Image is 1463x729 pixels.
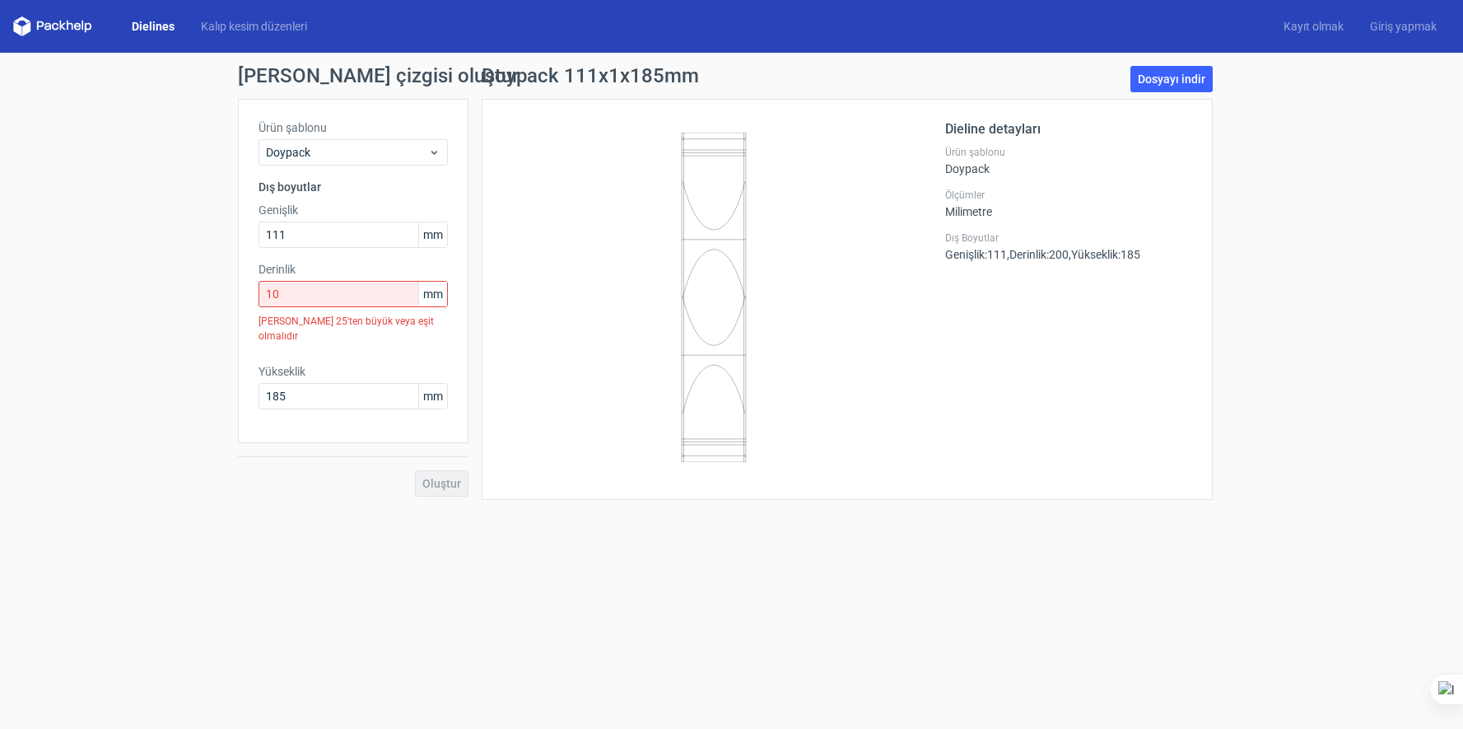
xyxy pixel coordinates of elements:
font: Doypack [266,146,310,159]
font: 200 [1049,248,1069,261]
font: [PERSON_NAME] 25'ten büyük veya eşit olmalıdır [259,315,434,342]
font: 111 [987,248,1007,261]
font: Milimetre [945,205,992,218]
font: Genişlik [259,203,298,217]
a: Kayıt olmak [1270,18,1357,35]
a: Dielines [119,18,188,35]
font: , [1069,248,1071,261]
font: Derinlik [259,263,296,276]
font: : [985,248,987,261]
font: : [1118,248,1121,261]
font: Dielines [132,20,175,33]
font: mm [423,228,443,241]
font: Dosyayı indir [1138,72,1205,86]
font: Derinlik [1009,248,1046,261]
font: Kayıt olmak [1284,20,1344,33]
font: Giriş yapmak [1370,20,1437,33]
font: Ölçümler [945,189,985,201]
font: Dieline detayları [945,121,1041,137]
font: Kalıp kesim düzenleri [201,20,307,33]
a: Giriş yapmak [1357,18,1450,35]
font: Ürün şablonu [259,121,327,134]
font: Dış boyutlar [259,180,321,194]
font: Yükseklik [1071,248,1118,261]
font: [PERSON_NAME] çizgisi oluştur [238,64,519,87]
font: Genişlik [945,248,985,261]
font: 185 [1121,248,1140,261]
font: mm [423,390,443,403]
font: , [1007,248,1009,261]
font: Yükseklik [259,365,305,378]
font: mm [423,287,443,301]
font: Ürün şablonu [945,147,1005,158]
font: Doypack 111x1x185mm [482,64,699,87]
font: : [1046,248,1049,261]
a: Kalıp kesim düzenleri [188,18,320,35]
font: Dış Boyutlar [945,232,999,244]
font: Doypack [945,162,990,175]
a: Dosyayı indir [1130,66,1213,92]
